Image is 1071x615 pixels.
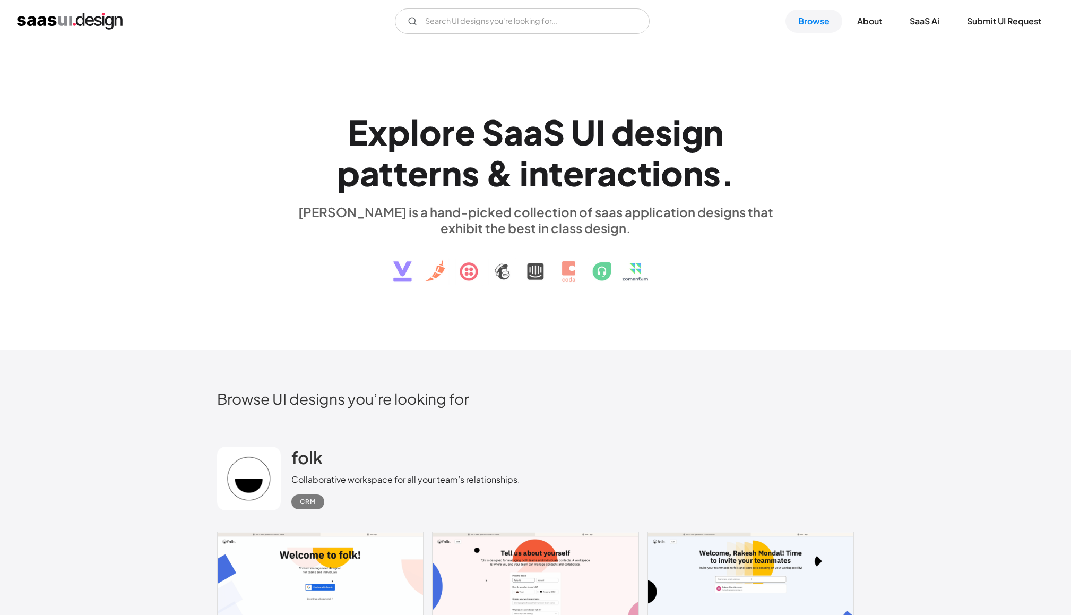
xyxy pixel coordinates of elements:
[954,10,1054,33] a: Submit UI Request
[785,10,842,33] a: Browse
[897,10,952,33] a: SaaS Ai
[291,204,780,236] div: [PERSON_NAME] is a hand-picked collection of saas application designs that exhibit the best in cl...
[375,236,696,291] img: text, icon, saas logo
[291,447,323,473] a: folk
[844,10,895,33] a: About
[300,496,316,508] div: CRM
[291,447,323,468] h2: folk
[291,112,780,193] h1: Explore SaaS UI design patterns & interactions.
[395,8,650,34] input: Search UI designs you're looking for...
[217,389,854,408] h2: Browse UI designs you’re looking for
[291,473,520,486] div: Collaborative workspace for all your team’s relationships.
